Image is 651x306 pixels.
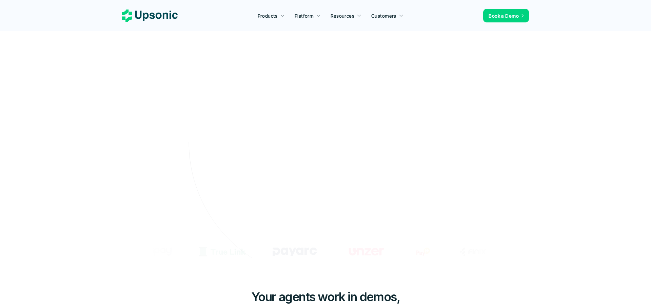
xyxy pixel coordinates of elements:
span: Your agents work in demos, [251,289,400,304]
p: Book a Demo [355,167,392,177]
p: Play with interactive demo [254,166,329,177]
p: Book a Demo [489,12,519,19]
h2: Agentic AI Platform for FinTech Operations [207,55,444,101]
p: Products [258,12,278,19]
a: Play with interactive demo [245,163,343,180]
a: Book a Demo [347,163,406,181]
a: Book a Demo [483,9,529,22]
a: Products [254,10,289,22]
p: Customers [371,12,396,19]
p: Resources [331,12,354,19]
p: Platform [295,12,314,19]
p: From onboarding to compliance to settlement to autonomous control. Work with %82 more efficiency ... [215,121,436,141]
